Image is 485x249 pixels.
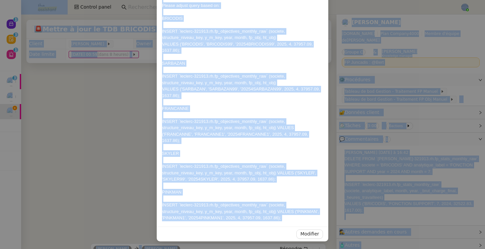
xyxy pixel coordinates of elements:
[300,230,319,238] span: Modifier
[296,230,323,239] button: Modifier
[162,2,323,9] div: Please adjust query based on:
[162,60,323,67] div: SARBAZAN
[162,15,323,22] div: BRICODIS
[162,202,323,221] div: INSERT `leclerc-321913.rh.fp_objectives_monthly_raw` (societe, structure_niveau_key, y_m_key, yea...
[297,209,317,214] span: PINKMAN
[162,163,323,183] div: INSERT `leclerc-321913.rh.fp_objectives_monthly_raw` (societe, structure_niveau_key, y_m_key, yea...
[163,215,184,220] span: PINKMAN1
[162,105,323,112] div: FRANCANNE
[162,28,323,41] div: INSERT `leclerc-321913.rh.fp_objectives_monthly_raw` (societe, structure_niveau_key, y_m_key, yea...
[189,215,223,220] span: 20254PINKMAN1
[162,118,323,144] div: INSERT `leclerc-321913.rh.fp_objectives_monthly_raw` (societe, structure_niveau_key, y_m_key, yea...
[162,73,323,86] div: INSERT `leclerc-321913.rh.fp_objectives_monthly_raw` (societe, structure_niveau_key, y_m_key, yea...
[162,150,323,157] div: SKYLER
[162,86,323,99] div: VALUES ('SARBAZAN', 'SARBAZAN99', '20254SARBAZAN99', 2025, 4, 37957.09, 1637.86);
[162,189,323,196] div: PINKMAN
[162,41,323,54] div: VALUES ('BRICODIS', 'BRICODIS99', '20254BRICODIS99', 2025, 4, 37957.09, 1637.86);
